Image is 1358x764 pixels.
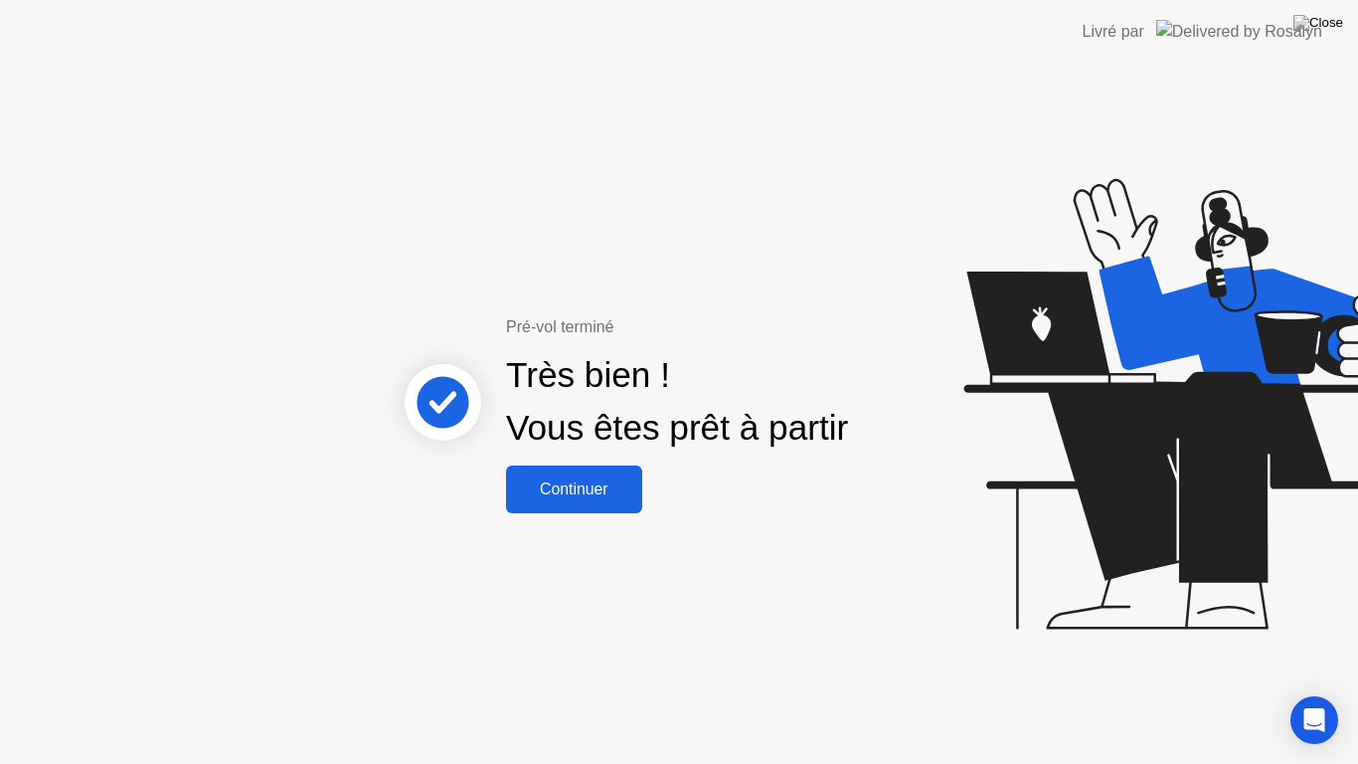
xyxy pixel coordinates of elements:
[1083,20,1144,44] div: Livré par
[1290,696,1338,744] div: Open Intercom Messenger
[1293,15,1343,31] img: Close
[506,466,642,513] button: Continuer
[506,315,917,339] div: Pré-vol terminé
[506,349,848,455] div: Très bien ! Vous êtes prêt à partir
[1156,20,1322,43] img: Delivered by Rosalyn
[512,480,636,498] div: Continuer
